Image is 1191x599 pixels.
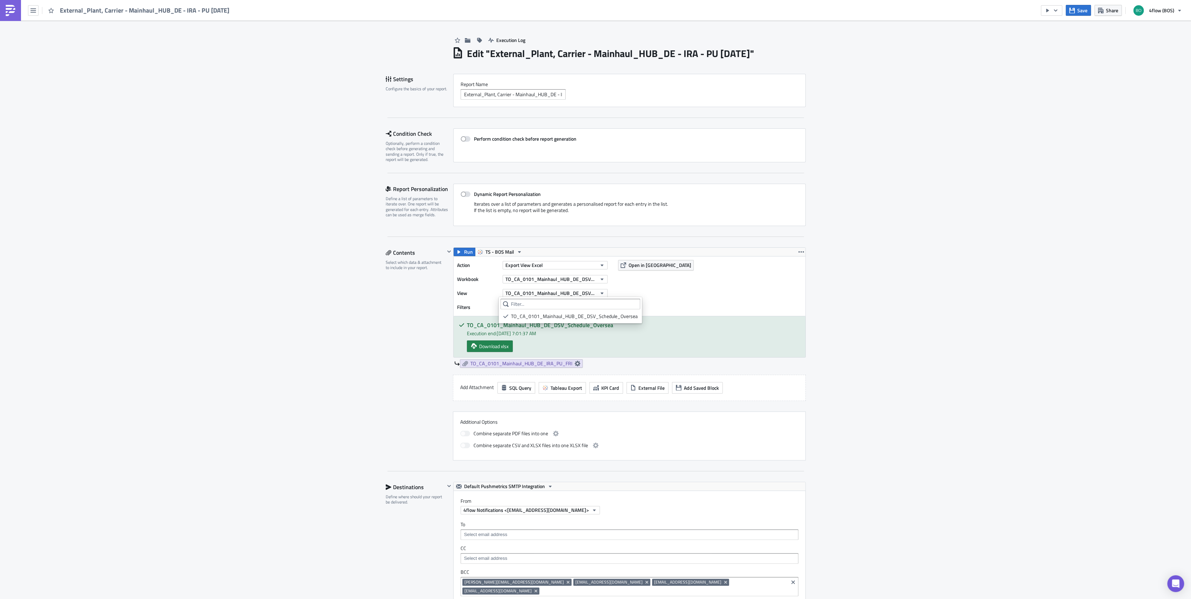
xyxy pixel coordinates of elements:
[3,31,334,37] p: If you have TOs, which are not mentioned on that list, please report to TCT and they will add the...
[500,299,640,309] input: Filter...
[457,288,499,298] label: View
[505,289,597,297] span: TO_CA_0101_Mainhaul_HUB_DE_DSV_Schedule_Oversea
[601,384,619,392] span: KPI Card
[575,579,643,585] span: [EMAIL_ADDRESS][DOMAIN_NAME]
[461,521,798,528] label: To
[467,322,800,328] h5: TO_CA_0101_Mainhaul_HUB_DE_DSV_Schedule_Oversea
[386,74,453,84] div: Settings
[5,5,16,16] img: PushMetrics
[505,261,543,269] span: Export View Excel
[3,18,334,29] p: Please check the list and advise how many containers are needed. TCT will align with the plant in...
[464,248,473,256] span: Run
[474,135,576,142] strong: Perform condition check before report generation
[474,441,588,450] span: Combine separate CSV and XLSX files into one XLSX file
[461,498,805,504] label: From
[3,3,334,66] body: Rich Text Area. Press ALT-0 for help.
[509,384,531,392] span: SQL Query
[60,6,230,14] span: External_Plant, Carrier - Mainhaul_HUB_DE - IRA - PU [DATE]
[638,384,665,392] span: External File
[644,579,650,586] button: Remove Tag
[386,260,445,270] div: Select which data & attachment to include in your report.
[464,588,532,594] span: [EMAIL_ADDRESS][DOMAIN_NAME]
[723,579,729,586] button: Remove Tag
[1167,575,1184,592] div: Open Intercom Messenger
[497,382,535,394] button: SQL Query
[457,260,499,270] label: Action
[654,579,721,585] span: [EMAIL_ADDRESS][DOMAIN_NAME]
[461,81,798,87] label: Report Nam﻿e
[3,52,334,58] p: Kind regards
[496,36,525,44] span: Execution Log
[386,196,449,218] div: Define a list of parameters to iterate over. One report will be generated for each entry. Attribu...
[461,201,798,219] div: Iterates over a list of parameters and generates a personalised report for each entry in the list...
[461,545,798,551] label: CC
[386,247,445,258] div: Contents
[474,190,541,198] strong: Dynamic Report Personalization
[3,39,334,50] p: This is an automated email. Please don't reply to this. In case of questions do not hesitate to c...
[460,382,494,393] label: Add Attachment
[474,429,548,438] span: Combine separate PDF files into one
[445,247,453,256] button: Hide content
[503,275,608,283] button: TO_CA_0101_Mainhaul_HUB_DE_DSV_Schedule_Oversea
[684,384,719,392] span: Add Saved Block
[672,382,723,394] button: Add Saved Block
[461,506,600,514] button: 4flow Notifications <[EMAIL_ADDRESS][DOMAIN_NAME]>
[629,261,691,269] span: Open in [GEOGRAPHIC_DATA]
[1106,7,1118,14] span: Share
[503,289,608,297] button: TO_CA_0101_Mainhaul_HUB_DE_DSV_Schedule_Oversea
[467,47,754,60] h1: Edit " External_Plant, Carrier - Mainhaul_HUB_DE - IRA - PU [DATE] "
[461,569,798,575] label: BCC
[386,86,449,91] div: Configure the basics of your report.
[505,275,597,283] span: TO_CA_0101_Mainhaul_HUB_DE_DSV_Schedule_Oversea
[3,3,334,8] p: Dear all,
[462,555,796,562] input: Select em ail add ress
[462,531,796,538] input: Select em ail add ress
[464,579,564,585] span: [PERSON_NAME][EMAIL_ADDRESS][DOMAIN_NAME]
[467,330,800,337] div: Execution end: [DATE] 7:01:37 AM
[463,506,589,514] span: 4flow Notifications <[EMAIL_ADDRESS][DOMAIN_NAME]>
[470,360,572,367] span: TO_CA_0101_Mainhaul_HUB_DE_IRA_PU_FRI
[386,184,453,194] div: Report Personalization
[511,313,638,320] div: TO_CA_0101_Mainhaul_HUB_DE_DSV_Schedule_Oversea
[3,10,334,16] p: attached you can find the list of TOs, which are supposed to be stuffed for container for BOS pla...
[460,419,798,425] label: Additional Options
[454,482,555,491] button: Default Pushmetrics SMTP Integration
[457,302,499,312] label: Filters
[1129,3,1186,18] button: 4flow (BOS)
[464,482,545,491] span: Default Pushmetrics SMTP Integration
[1149,7,1174,14] span: 4flow (BOS)
[1077,7,1087,14] span: Save
[485,248,514,256] span: TS - BOS Mail
[503,261,608,269] button: Export View Excel
[626,382,668,394] button: External File
[7,24,90,29] a: [EMAIL_ADDRESS][DOMAIN_NAME]
[457,274,499,284] label: Workbook
[3,60,334,66] p: Your 4flow-team
[539,382,586,394] button: Tableau Export
[565,579,572,586] button: Remove Tag
[467,340,513,352] a: Download xlsx
[1066,5,1091,16] button: Save
[386,128,453,139] div: Condition Check
[3,39,298,50] a: [EMAIL_ADDRESS][DOMAIN_NAME]
[445,482,453,490] button: Hide content
[479,343,509,350] span: Download xlsx
[551,384,582,392] span: Tableau Export
[618,260,694,270] button: Open in [GEOGRAPHIC_DATA]
[485,35,529,45] button: Execution Log
[386,494,445,505] div: Define where should your report be delivered.
[454,248,475,256] button: Run
[533,587,539,594] button: Remove Tag
[475,248,525,256] button: TS - BOS Mail
[589,382,623,394] button: KPI Card
[386,141,449,162] div: Optionally, perform a condition check before generating and sending a report. Only if true, the r...
[386,482,445,492] div: Destinations
[1133,5,1144,16] img: Avatar
[789,578,797,586] button: Clear selected items
[460,359,583,368] a: TO_CA_0101_Mainhaul_HUB_DE_IRA_PU_FRI
[1094,5,1122,16] button: Share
